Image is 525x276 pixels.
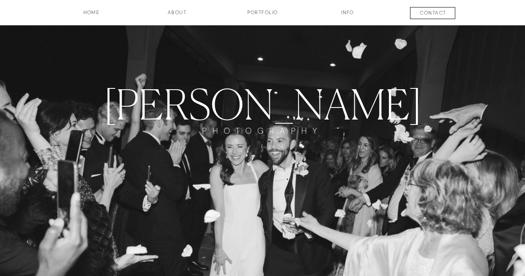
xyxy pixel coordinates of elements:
a: about [156,9,198,23]
a: INFO [327,9,369,23]
a: HOME [61,9,122,23]
a: PHOTOGRAPHY [192,126,333,151]
a: [PERSON_NAME] [85,80,440,126]
a: Portfolio [232,9,293,23]
a: contact [403,9,464,19]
